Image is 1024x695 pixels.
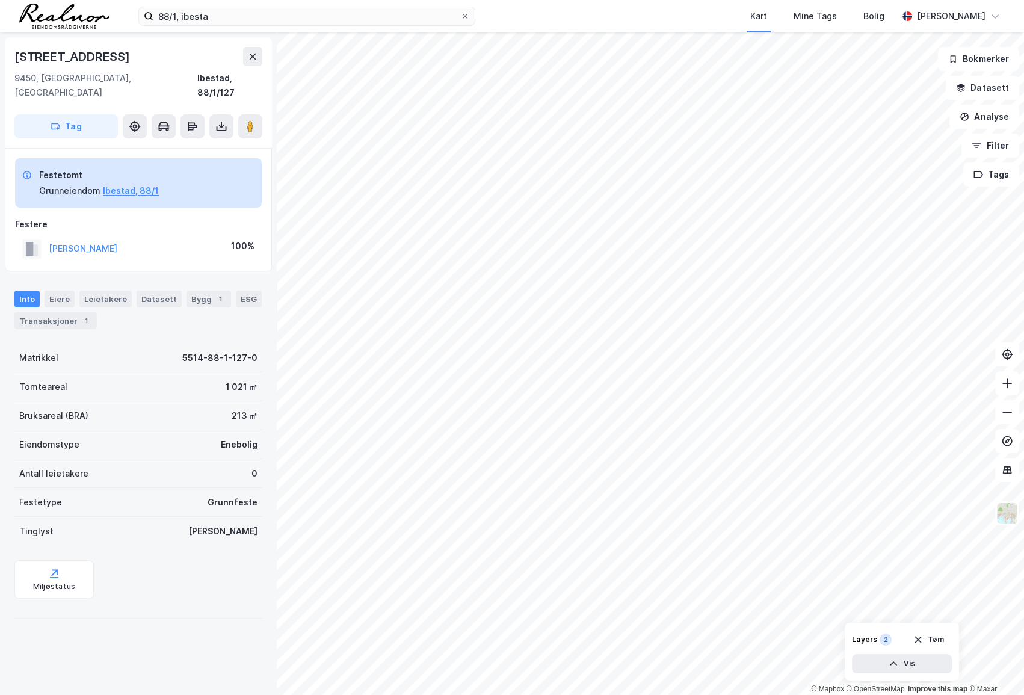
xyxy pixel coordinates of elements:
[19,466,88,481] div: Antall leietakere
[852,635,877,644] div: Layers
[226,380,258,394] div: 1 021 ㎡
[938,47,1019,71] button: Bokmerker
[45,291,75,307] div: Eiere
[80,315,92,327] div: 1
[847,685,905,693] a: OpenStreetMap
[14,312,97,329] div: Transaksjoner
[880,634,892,646] div: 2
[19,495,62,510] div: Festetype
[19,409,88,423] div: Bruksareal (BRA)
[19,524,54,539] div: Tinglyst
[208,495,258,510] div: Grunnfeste
[811,685,844,693] a: Mapbox
[214,293,226,305] div: 1
[14,114,118,138] button: Tag
[794,9,837,23] div: Mine Tags
[187,291,231,307] div: Bygg
[39,168,159,182] div: Festetomt
[964,637,1024,695] div: Kontrollprogram for chat
[19,351,58,365] div: Matrikkel
[221,437,258,452] div: Enebolig
[750,9,767,23] div: Kart
[19,437,79,452] div: Eiendomstype
[232,409,258,423] div: 213 ㎡
[908,685,967,693] a: Improve this map
[852,654,952,673] button: Vis
[14,71,197,100] div: 9450, [GEOGRAPHIC_DATA], [GEOGRAPHIC_DATA]
[905,630,952,649] button: Tøm
[251,466,258,481] div: 0
[19,4,109,29] img: realnor-logo.934646d98de889bb5806.png
[946,76,1019,100] button: Datasett
[39,184,100,198] div: Grunneiendom
[231,239,254,253] div: 100%
[964,637,1024,695] iframe: Chat Widget
[33,582,75,592] div: Miljøstatus
[153,7,460,25] input: Søk på adresse, matrikkel, gårdeiere, leietakere eller personer
[14,291,40,307] div: Info
[188,524,258,539] div: [PERSON_NAME]
[917,9,985,23] div: [PERSON_NAME]
[197,71,262,100] div: Ibestad, 88/1/127
[863,9,884,23] div: Bolig
[79,291,132,307] div: Leietakere
[963,162,1019,187] button: Tags
[15,217,262,232] div: Festere
[14,47,132,66] div: [STREET_ADDRESS]
[236,291,262,307] div: ESG
[949,105,1019,129] button: Analyse
[19,380,67,394] div: Tomteareal
[996,502,1019,525] img: Z
[137,291,182,307] div: Datasett
[103,184,159,198] button: Ibestad, 88/1
[961,134,1019,158] button: Filter
[182,351,258,365] div: 5514-88-1-127-0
